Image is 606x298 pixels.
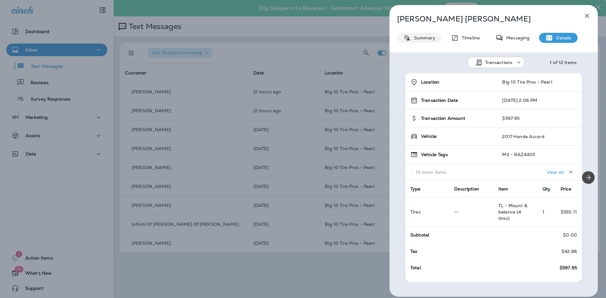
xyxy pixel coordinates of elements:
p: Details [553,35,571,40]
button: Next [582,171,595,184]
p: [PERSON_NAME] [PERSON_NAME] [397,15,569,23]
span: Type [410,186,421,192]
div: 1 of 12 Items [550,60,577,65]
span: Qty [543,186,550,192]
p: ... 10 more items [410,170,492,175]
span: Transaction Date [421,98,458,103]
span: Vehicle [421,134,437,139]
span: Price [561,186,571,192]
p: Timeline [459,35,480,40]
p: View all [547,170,564,175]
span: Item [498,186,508,192]
p: Messaging [503,35,530,40]
span: Tires [410,209,421,215]
p: -- [454,209,488,214]
span: Description [454,186,479,192]
span: Total [410,265,421,271]
p: Summary [411,35,435,40]
td: [DATE] 2:06 PM [497,91,582,109]
p: 2017 Honda Accord [502,134,544,139]
p: $0.00 [563,232,577,237]
p: MS - RAZ4405 [502,152,535,157]
p: $42.86 [561,249,577,254]
button: View all [544,166,577,178]
td: Big 10 Tire Pros - Pearl [497,73,582,91]
td: $597.95 [497,109,582,127]
span: Tax [410,248,417,254]
span: Transaction Amount [421,116,466,121]
span: Location [421,79,439,85]
span: Vehicle Tags [421,152,448,157]
p: Transactions [485,60,513,65]
span: Subtotal [410,232,429,238]
span: TL - Mount & balance (4 tires) [498,203,527,221]
span: $597.95 [560,265,577,271]
span: 1 [543,209,544,215]
p: $550.11 [561,209,577,214]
